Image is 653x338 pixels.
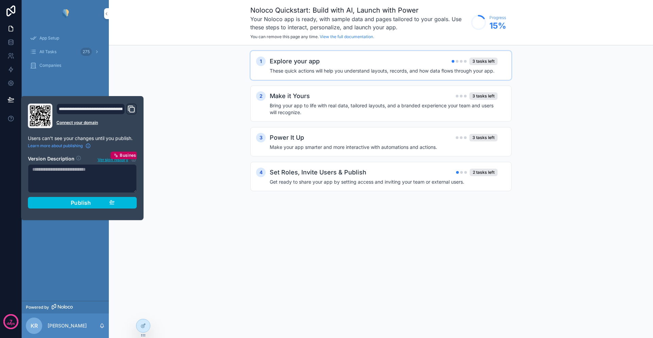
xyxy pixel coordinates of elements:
a: Learn more about publishing [28,143,91,149]
a: App Setup [26,32,105,44]
a: All Tasks275 [26,46,105,58]
span: App Setup [39,35,59,41]
span: Publish [71,199,91,206]
span: KR [31,322,38,330]
h2: Version Description [28,155,74,163]
a: Connect your domain [56,120,137,125]
p: [PERSON_NAME] [48,322,87,329]
button: Publish [28,197,137,209]
button: Version historyBusiness [97,155,137,163]
span: Progress [489,15,506,20]
a: Powered by [22,301,109,313]
p: days [7,321,15,326]
h1: Noloco Quickstart: Build with AI, Launch with Power [250,5,468,15]
a: View the full documentation. [320,34,374,39]
span: 15 % [489,20,506,31]
img: App logo [60,8,70,19]
span: Version history [98,156,128,163]
p: Users can't see your changes until you publish. [28,135,137,142]
span: All Tasks [39,49,56,55]
a: Companies [26,59,105,72]
p: 7 [10,318,12,325]
div: Domain and Custom Link [56,104,137,128]
span: Business [120,153,139,158]
span: You can remove this page any time. [250,34,319,39]
span: Powered by [26,305,49,310]
div: 275 [81,48,92,56]
span: Learn more about publishing [28,143,83,149]
h3: Your Noloco app is ready, with sample data and pages tailored to your goals. Use these steps to i... [250,15,468,31]
div: scrollable content [22,27,109,80]
span: Companies [39,63,61,68]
